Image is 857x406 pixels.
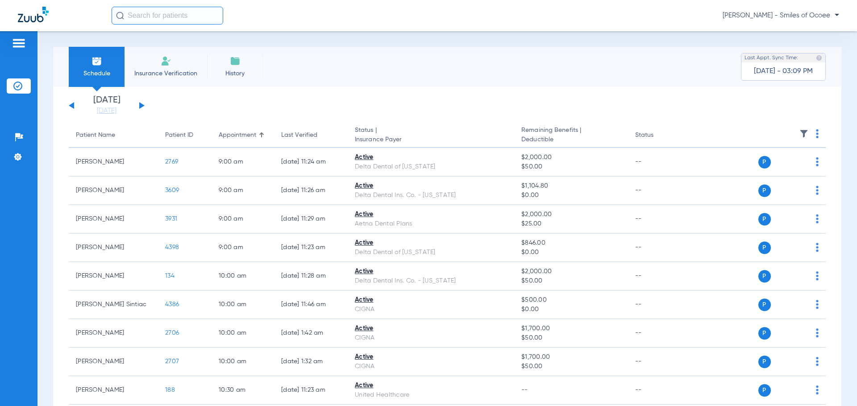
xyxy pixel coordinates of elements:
[355,276,507,286] div: Delta Dental Ins. Co. - [US_STATE]
[92,56,102,66] img: Schedule
[723,11,839,20] span: [PERSON_NAME] - Smiles of Ocoee
[521,219,620,229] span: $25.00
[521,324,620,333] span: $1,700.00
[69,205,158,234] td: [PERSON_NAME]
[161,56,171,66] img: Manual Insurance Verification
[165,131,193,140] div: Patient ID
[758,156,771,168] span: P
[758,327,771,340] span: P
[69,376,158,405] td: [PERSON_NAME]
[355,153,507,162] div: Active
[816,55,822,61] img: last sync help info
[521,238,620,248] span: $846.00
[355,248,507,257] div: Delta Dental of [US_STATE]
[80,107,133,115] a: [DATE]
[816,271,819,280] img: group-dot-blue.svg
[355,390,507,400] div: United Healthcare
[628,148,688,176] td: --
[212,319,274,348] td: 10:00 AM
[165,358,179,365] span: 2707
[799,129,808,138] img: filter.svg
[628,123,688,148] th: Status
[758,384,771,397] span: P
[521,248,620,257] span: $0.00
[521,353,620,362] span: $1,700.00
[80,96,133,115] li: [DATE]
[758,270,771,283] span: P
[816,328,819,337] img: group-dot-blue.svg
[521,333,620,343] span: $50.00
[69,291,158,319] td: [PERSON_NAME] Sintiac
[355,362,507,371] div: CIGNA
[628,376,688,405] td: --
[816,214,819,223] img: group-dot-blue.svg
[816,357,819,366] img: group-dot-blue.svg
[812,363,857,406] iframe: Chat Widget
[165,131,204,140] div: Patient ID
[76,131,151,140] div: Patient Name
[219,131,267,140] div: Appointment
[758,299,771,311] span: P
[628,176,688,205] td: --
[69,148,158,176] td: [PERSON_NAME]
[116,12,124,20] img: Search Icon
[131,69,200,78] span: Insurance Verification
[816,300,819,309] img: group-dot-blue.svg
[521,153,620,162] span: $2,000.00
[521,267,620,276] span: $2,000.00
[165,216,177,222] span: 3931
[212,176,274,205] td: 9:00 AM
[274,148,348,176] td: [DATE] 11:24 AM
[274,262,348,291] td: [DATE] 11:28 AM
[355,305,507,314] div: CIGNA
[628,234,688,262] td: --
[76,131,115,140] div: Patient Name
[355,162,507,172] div: Delta Dental of [US_STATE]
[521,295,620,305] span: $500.00
[214,69,256,78] span: History
[816,243,819,252] img: group-dot-blue.svg
[628,262,688,291] td: --
[274,348,348,376] td: [DATE] 1:32 AM
[12,38,26,49] img: hamburger-icon
[355,210,507,219] div: Active
[816,157,819,166] img: group-dot-blue.svg
[355,333,507,343] div: CIGNA
[69,262,158,291] td: [PERSON_NAME]
[274,376,348,405] td: [DATE] 11:23 AM
[355,238,507,248] div: Active
[212,291,274,319] td: 10:00 AM
[18,7,49,22] img: Zuub Logo
[69,348,158,376] td: [PERSON_NAME]
[521,191,620,200] span: $0.00
[212,148,274,176] td: 9:00 AM
[521,181,620,191] span: $1,104.80
[521,305,620,314] span: $0.00
[281,131,341,140] div: Last Verified
[165,244,179,250] span: 4398
[514,123,628,148] th: Remaining Benefits |
[355,181,507,191] div: Active
[628,319,688,348] td: --
[355,353,507,362] div: Active
[69,234,158,262] td: [PERSON_NAME]
[212,376,274,405] td: 10:30 AM
[521,276,620,286] span: $50.00
[816,186,819,195] img: group-dot-blue.svg
[165,301,179,308] span: 4386
[212,234,274,262] td: 9:00 AM
[758,213,771,226] span: P
[274,205,348,234] td: [DATE] 11:29 AM
[212,262,274,291] td: 10:00 AM
[274,291,348,319] td: [DATE] 11:46 AM
[348,123,514,148] th: Status |
[281,131,317,140] div: Last Verified
[165,273,175,279] span: 134
[219,131,256,140] div: Appointment
[521,135,620,144] span: Deductible
[212,205,274,234] td: 9:00 AM
[628,205,688,234] td: --
[75,69,118,78] span: Schedule
[355,191,507,200] div: Delta Dental Ins. Co. - [US_STATE]
[355,324,507,333] div: Active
